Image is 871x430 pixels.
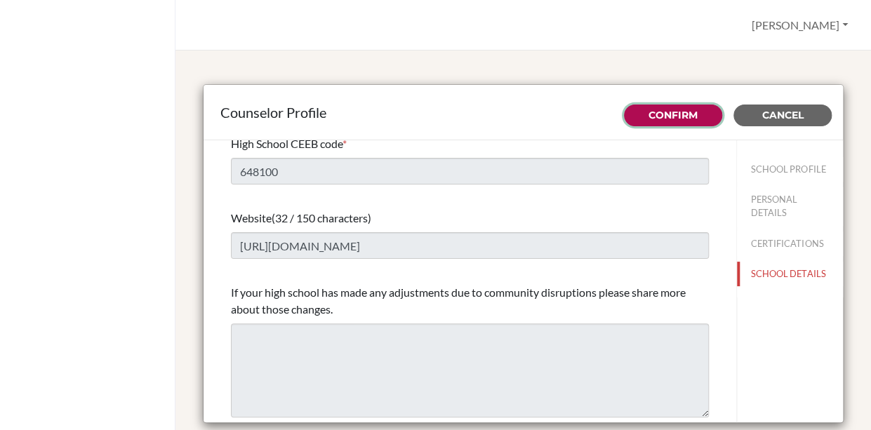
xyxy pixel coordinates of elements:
[737,262,843,286] button: SCHOOL DETAILS
[231,285,686,316] span: If your high school has made any adjustments due to community disruptions please share more about...
[737,157,843,182] button: SCHOOL PROFILE
[231,211,272,224] span: Website
[272,211,371,224] span: (32 / 150 characters)
[745,12,854,39] button: [PERSON_NAME]
[737,231,843,256] button: CERTIFICATIONS
[231,137,343,150] span: High School CEEB code
[220,102,826,123] div: Counselor Profile
[737,187,843,225] button: PERSONAL DETAILS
